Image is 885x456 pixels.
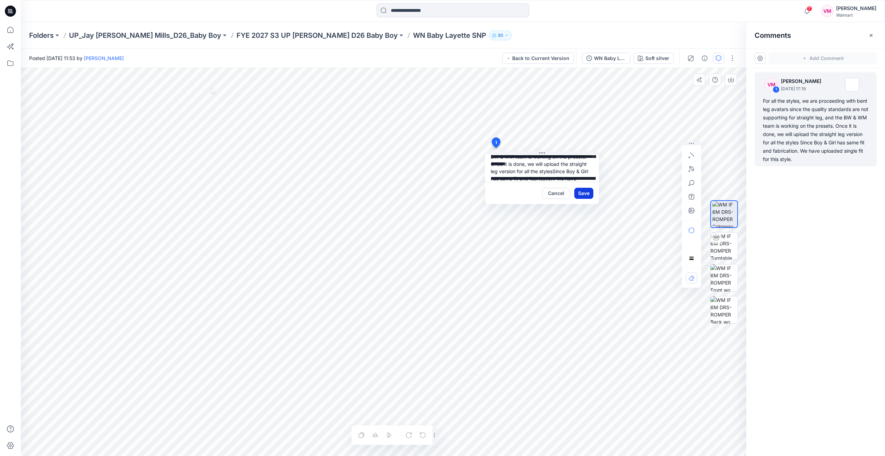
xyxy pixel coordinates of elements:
a: Folders [29,31,54,40]
span: 1 [495,140,497,146]
div: Walmart [836,12,876,18]
button: Cancel [542,188,570,199]
div: Soft silver [645,54,669,62]
p: [PERSON_NAME] [781,77,826,85]
button: Add Comment [768,53,877,64]
a: UP_Jay [PERSON_NAME] Mills_D26_Baby Boy [69,31,221,40]
img: WM IF 6M DRS-ROMPER Turntable with Avatar [711,233,738,260]
span: 7 [807,6,812,11]
p: WN Baby Layette SNP [413,31,486,40]
div: VM [764,78,778,92]
button: Save [574,188,593,199]
p: 30 [498,32,503,39]
a: FYE 2027 S3 UP [PERSON_NAME] D26 Baby Boy [237,31,398,40]
a: [PERSON_NAME] [84,55,124,61]
p: [DATE] 17:19 [781,85,826,92]
span: Posted [DATE] 11:53 by [29,54,124,62]
button: Soft silver [633,53,674,64]
img: WM IF 6M DRS-ROMPER Front wo Avatar [711,264,738,292]
button: Back to Current Version [502,53,574,64]
div: VM [821,5,833,17]
div: [PERSON_NAME] [836,4,876,12]
div: For all the styles, we are proceeding with bent leg avatars since the quality standards are not s... [763,97,868,163]
button: 30 [489,31,512,40]
button: WN Baby Layette SNP [582,53,630,64]
button: Details [699,53,710,64]
div: WN Baby Layette SNP [594,54,626,62]
h2: Comments [755,31,791,40]
div: 1 [773,86,780,93]
img: WM IF 6M DRS-ROMPER Back wo Avatar [711,296,738,323]
img: WM IF 6M DRS-ROMPER Colorway wo Avatar [712,201,737,227]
